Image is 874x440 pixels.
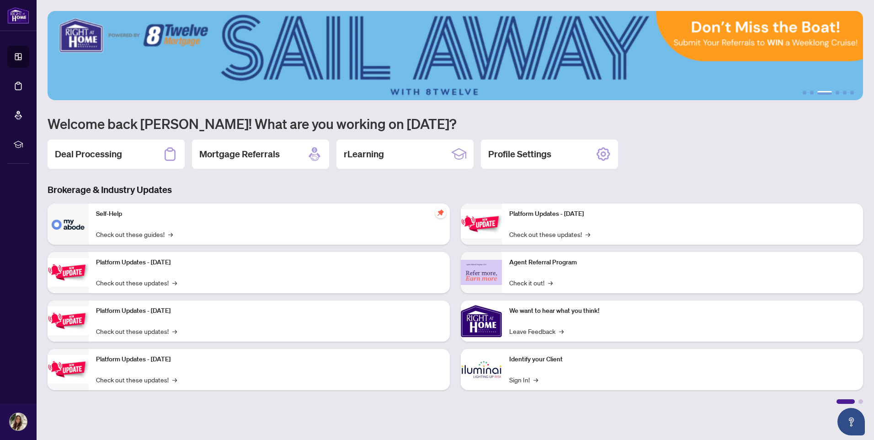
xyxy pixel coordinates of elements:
[509,306,856,316] p: We want to hear what you think!
[48,258,89,287] img: Platform Updates - September 16, 2025
[344,148,384,161] h2: rLearning
[509,326,564,336] a: Leave Feedback→
[96,354,442,365] p: Platform Updates - [DATE]
[172,278,177,288] span: →
[96,375,177,385] a: Check out these updates!→
[96,229,173,239] a: Check out these guides!→
[509,258,856,268] p: Agent Referral Program
[509,375,538,385] a: Sign In!→
[509,354,856,365] p: Identify your Client
[836,91,839,95] button: 4
[435,207,446,218] span: pushpin
[509,229,590,239] a: Check out these updates!→
[586,229,590,239] span: →
[48,115,863,132] h1: Welcome back [PERSON_NAME]! What are you working on [DATE]?
[843,91,847,95] button: 5
[172,375,177,385] span: →
[199,148,280,161] h2: Mortgage Referrals
[172,326,177,336] span: →
[168,229,173,239] span: →
[509,209,856,219] p: Platform Updates - [DATE]
[461,209,502,238] img: Platform Updates - June 23, 2025
[461,349,502,390] img: Identify your Client
[509,278,553,288] a: Check it out!→
[488,148,551,161] h2: Profile Settings
[461,260,502,285] img: Agent Referral Program
[533,375,538,385] span: →
[48,183,863,196] h3: Brokerage & Industry Updates
[810,91,814,95] button: 2
[7,7,29,24] img: logo
[96,326,177,336] a: Check out these updates!→
[96,258,442,268] p: Platform Updates - [DATE]
[48,11,863,100] img: Slide 2
[817,91,832,95] button: 3
[803,91,806,95] button: 1
[48,306,89,335] img: Platform Updates - July 21, 2025
[559,326,564,336] span: →
[10,413,27,430] img: Profile Icon
[850,91,854,95] button: 6
[548,278,553,288] span: →
[96,306,442,316] p: Platform Updates - [DATE]
[837,408,865,435] button: Open asap
[48,204,89,245] img: Self-Help
[461,300,502,342] img: We want to hear what you think!
[96,209,442,219] p: Self-Help
[48,355,89,384] img: Platform Updates - July 8, 2025
[55,148,122,161] h2: Deal Processing
[96,278,177,288] a: Check out these updates!→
